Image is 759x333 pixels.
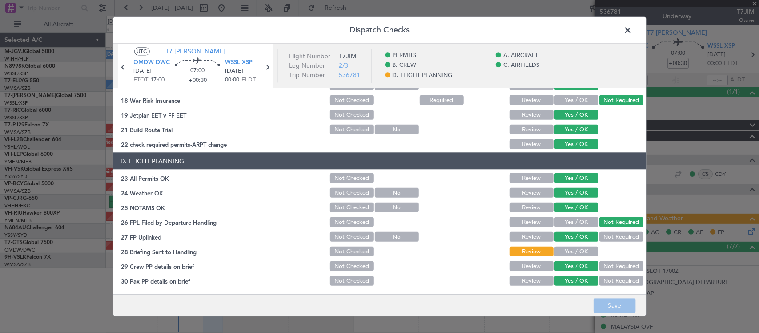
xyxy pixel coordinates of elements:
[554,232,598,242] button: Yes / OK
[599,276,643,286] button: Not Required
[113,17,646,44] header: Dispatch Checks
[554,203,598,212] button: Yes / OK
[554,217,598,227] button: Yes / OK
[554,188,598,198] button: Yes / OK
[554,95,598,105] button: Yes / OK
[599,95,643,105] button: Not Required
[554,139,598,149] button: Yes / OK
[554,247,598,256] button: Yes / OK
[599,232,643,242] button: Not Required
[554,125,598,134] button: Yes / OK
[554,173,598,183] button: Yes / OK
[599,217,643,227] button: Not Required
[554,261,598,271] button: Yes / OK
[554,110,598,120] button: Yes / OK
[554,276,598,286] button: Yes / OK
[599,261,643,271] button: Not Required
